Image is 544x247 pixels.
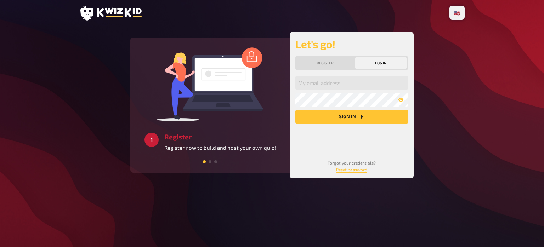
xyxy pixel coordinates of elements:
a: Reset password [336,167,367,172]
button: Log in [355,57,407,69]
button: Register [297,57,354,69]
h2: Let's go! [295,38,408,50]
h3: Register [164,133,276,141]
input: My email address [295,76,408,90]
div: 1 [144,133,159,147]
img: log in [157,47,263,121]
small: Forgot your credentials? [328,160,376,172]
p: Register now to build and host your own quiz! [164,144,276,152]
button: Sign in [295,110,408,124]
li: 🇺🇸 [451,7,463,18]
